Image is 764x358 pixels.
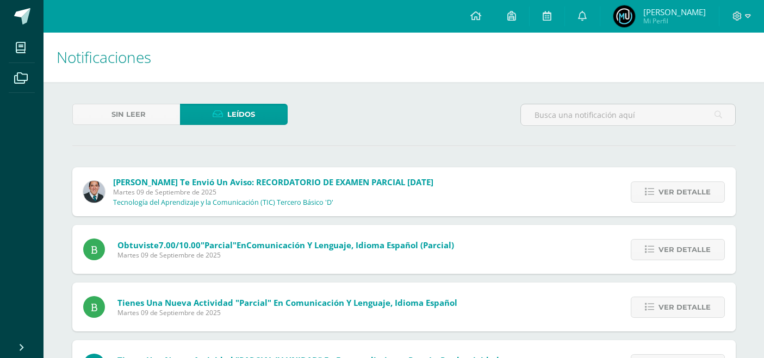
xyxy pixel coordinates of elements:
[111,104,146,124] span: Sin leer
[659,240,711,260] span: Ver detalle
[113,177,433,187] span: [PERSON_NAME] te envió un aviso: RECORDATORIO DE EXAMEN PARCIAL [DATE]
[643,16,706,26] span: Mi Perfil
[117,250,454,260] span: Martes 09 de Septiembre de 2025
[227,104,255,124] span: Leídos
[117,240,454,250] span: Obtuviste en
[113,198,333,207] p: Tecnología del Aprendizaje y la Comunicación (TIC) Tercero Básico 'D'
[201,240,237,250] span: "Parcial"
[659,297,711,317] span: Ver detalle
[83,181,105,203] img: 2306758994b507d40baaa54be1d4aa7e.png
[246,240,454,250] span: Comunicación y Lenguaje, Idioma Español (Parcial)
[57,47,151,67] span: Notificaciones
[613,5,635,27] img: 276eae5f84d3416db83ad868dc4138c7.png
[117,308,457,317] span: Martes 09 de Septiembre de 2025
[159,240,201,250] span: 7.00/10.00
[659,182,711,202] span: Ver detalle
[643,7,706,17] span: [PERSON_NAME]
[117,297,457,308] span: Tienes una nueva actividad "Parcial" En Comunicación y Lenguaje, Idioma Español
[521,104,735,125] input: Busca una notificación aquí
[113,187,433,197] span: Martes 09 de Septiembre de 2025
[72,104,180,125] a: Sin leer
[180,104,288,125] a: Leídos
